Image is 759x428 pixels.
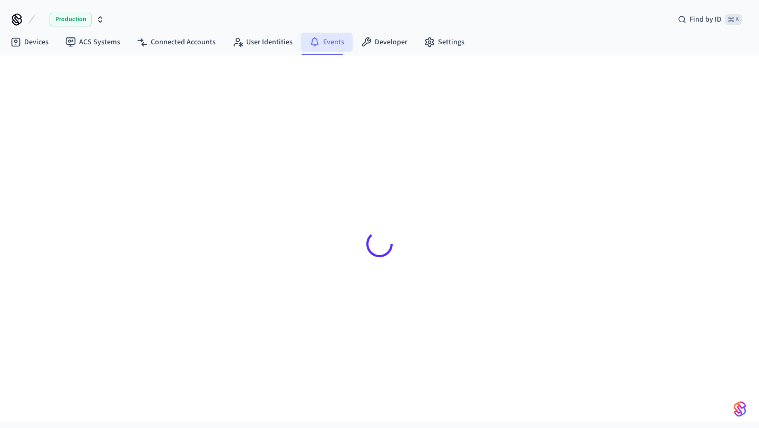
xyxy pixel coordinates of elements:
[2,33,57,52] a: Devices
[301,33,353,52] a: Events
[669,10,751,29] div: Find by ID⌘ K
[353,33,416,52] a: Developer
[50,13,92,26] span: Production
[57,33,129,52] a: ACS Systems
[689,14,722,25] span: Find by ID
[734,401,746,417] img: SeamLogoGradient.69752ec5.svg
[416,33,473,52] a: Settings
[129,33,224,52] a: Connected Accounts
[224,33,301,52] a: User Identities
[725,14,742,25] span: ⌘ K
